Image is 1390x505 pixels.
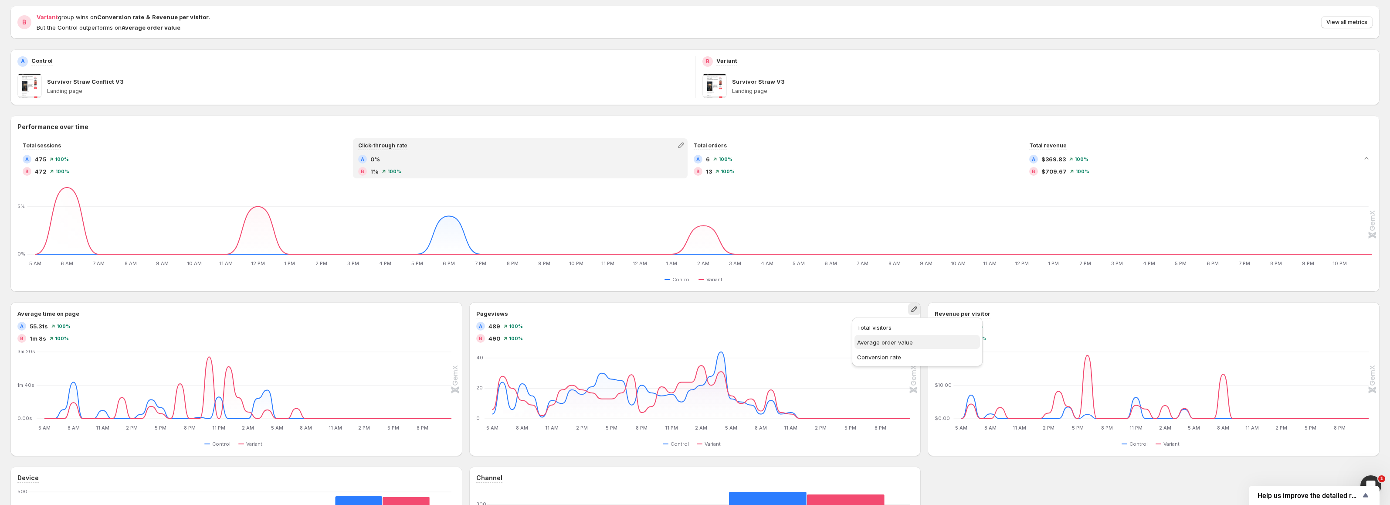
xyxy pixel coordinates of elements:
[315,260,327,266] text: 2 PM
[242,425,254,431] text: 2 AM
[696,157,700,162] h2: A
[476,385,483,391] text: 20
[126,425,138,431] text: 2 PM
[17,474,39,482] h3: Device
[956,425,968,431] text: 5 AM
[17,488,27,495] text: 500
[606,425,617,431] text: 5 PM
[443,260,455,266] text: 6 PM
[844,425,856,431] text: 5 PM
[509,324,523,329] span: 100 %
[935,415,950,421] text: $0.00
[1015,260,1029,266] text: 12 PM
[20,324,24,329] h2: A
[854,335,980,349] button: Average order value
[935,382,952,388] text: $10.00
[387,169,401,174] span: 100 %
[694,142,727,149] span: Total orders
[55,157,69,162] span: 100 %
[476,474,502,482] h3: Channel
[601,260,614,266] text: 11 PM
[857,324,892,331] span: Total visitors
[22,18,27,27] h2: B
[857,354,901,361] span: Conversion rate
[633,260,647,266] text: 12 AM
[1175,260,1187,266] text: 5 PM
[17,74,42,98] img: Survivor Straw Conflict V3
[857,339,913,346] span: Average order value
[370,167,379,176] span: 1%
[35,167,47,176] span: 472
[1029,142,1067,149] span: Total revenue
[37,14,58,20] span: Variant
[1270,260,1282,266] text: 8 PM
[1075,157,1088,162] span: 100 %
[1217,425,1230,431] text: 8 AM
[184,425,196,431] text: 8 PM
[1032,157,1035,162] h2: A
[370,155,380,164] span: 0%
[219,260,233,266] text: 11 AM
[96,425,109,431] text: 11 AM
[732,77,784,86] p: Survivor Straw V3
[93,260,105,266] text: 7 AM
[271,425,283,431] text: 5 AM
[284,260,295,266] text: 1 PM
[538,260,550,266] text: 9 PM
[17,382,34,388] text: 1m 40s
[152,14,209,20] strong: Revenue per visitor
[569,260,583,266] text: 10 PM
[1326,19,1367,26] span: View all metrics
[37,14,210,20] span: group wins on .
[97,14,144,20] strong: Conversion rate
[475,260,486,266] text: 7 PM
[755,425,767,431] text: 8 AM
[1048,260,1059,266] text: 1 PM
[379,260,391,266] text: 4 PM
[732,88,1373,95] p: Landing page
[361,157,364,162] h2: A
[706,276,722,283] span: Variant
[761,260,773,266] text: 4 AM
[721,169,735,174] span: 100 %
[35,155,46,164] span: 475
[55,169,69,174] span: 100 %
[1129,425,1143,431] text: 11 PM
[1079,260,1091,266] text: 2 PM
[25,157,29,162] h2: A
[1129,440,1148,447] span: Control
[784,425,797,431] text: 11 AM
[1378,475,1385,482] span: 1
[516,425,528,431] text: 8 AM
[347,260,359,266] text: 3 PM
[672,276,691,283] span: Control
[793,260,805,266] text: 5 AM
[824,260,837,266] text: 6 AM
[61,260,73,266] text: 6 AM
[387,425,399,431] text: 5 PM
[47,88,688,95] p: Landing page
[1258,490,1371,501] button: Show survey - Help us improve the detailed report for A/B campaigns
[476,309,508,318] h3: Pageviews
[417,425,428,431] text: 8 PM
[706,155,710,164] span: 6
[57,324,71,329] span: 100 %
[875,425,886,431] text: 8 PM
[1360,152,1373,164] button: Collapse chart
[1043,425,1054,431] text: 2 PM
[31,56,53,65] p: Control
[300,425,312,431] text: 8 AM
[725,425,737,431] text: 5 AM
[204,439,234,449] button: Control
[1321,16,1373,28] button: View all metrics
[706,58,709,65] h2: B
[545,425,559,431] text: 11 AM
[1032,169,1035,174] h2: B
[23,142,61,149] span: Total sessions
[888,260,901,266] text: 8 AM
[25,169,29,174] h2: B
[411,260,423,266] text: 5 PM
[1360,475,1381,496] iframe: Intercom live chat
[951,260,966,266] text: 10 AM
[663,439,692,449] button: Control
